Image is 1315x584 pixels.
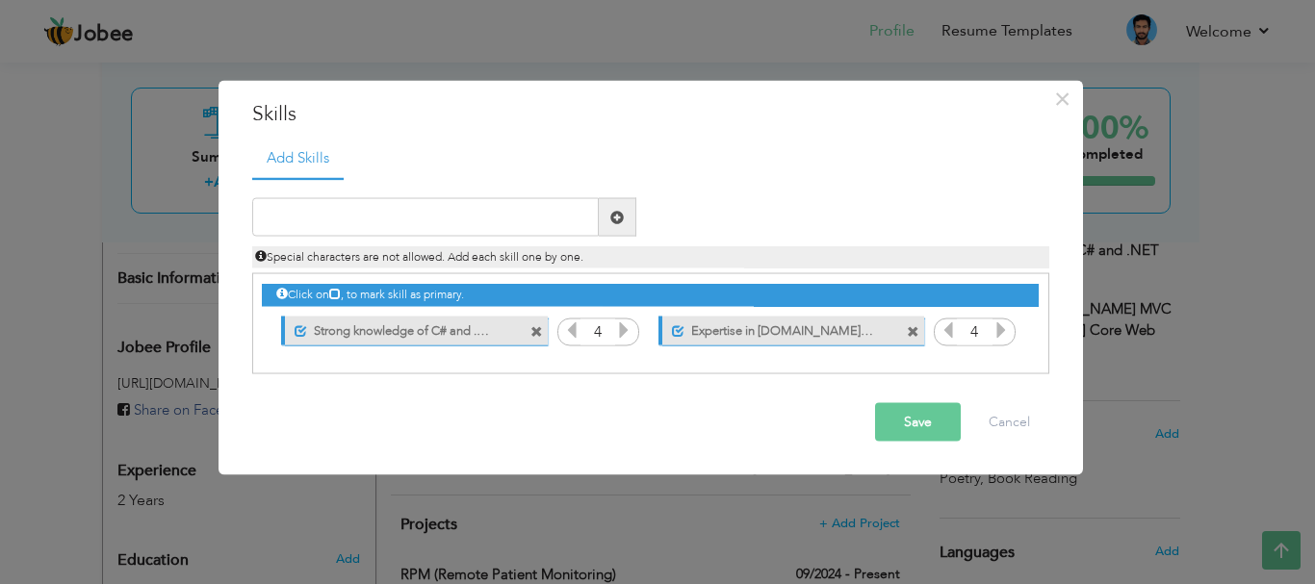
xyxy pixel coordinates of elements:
[262,284,1038,306] div: Click on , to mark skill as primary.
[684,316,876,340] label: Expertise in ASP.NET MVC and ASP.NET Core Web API
[307,316,499,340] label: Strong knowledge of C# and .NET Framework / .NET C
[1054,81,1070,115] span: ×
[252,138,344,180] a: Add Skills
[875,403,961,442] button: Save
[252,99,1049,128] h3: Skills
[255,249,583,265] span: Special characters are not allowed. Add each skill one by one.
[1047,83,1078,114] button: Close
[969,403,1049,442] button: Cancel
